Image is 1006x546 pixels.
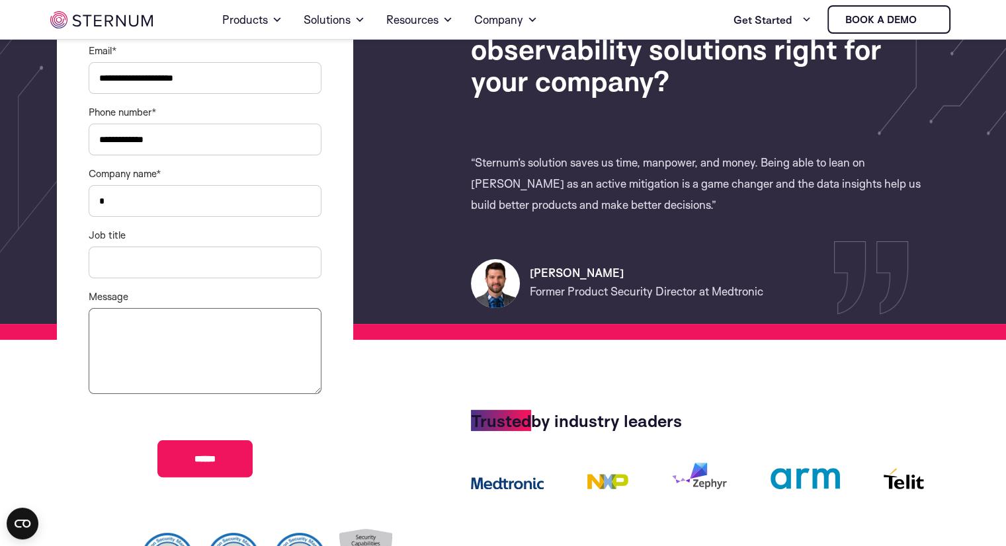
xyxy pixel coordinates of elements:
[89,106,151,118] span: Phone number
[672,463,727,489] img: zephyr logo
[89,229,126,241] span: Job title
[471,471,544,489] img: medtronic
[530,265,943,281] h3: [PERSON_NAME]
[884,468,924,489] img: telit
[386,1,453,38] a: Resources
[471,412,943,428] h4: by industry leaders
[587,468,628,489] img: nxp
[89,44,112,57] span: Email
[471,410,531,431] span: Trusted
[304,1,365,38] a: Solutions
[474,1,538,38] a: Company
[922,15,933,25] img: sternum iot
[734,7,812,33] a: Get Started
[222,1,282,38] a: Products
[530,281,943,302] p: Former Product Security Director at Medtronic
[89,290,128,303] span: Message
[771,468,840,489] img: ARM_logo
[89,167,156,180] span: Company name
[50,11,153,28] img: sternum iot
[7,508,38,539] button: Open CMP widget
[827,5,950,34] a: Book a demo
[471,152,943,215] p: “Sternum’s solution saves us time, manpower, and money. Being able to lean on [PERSON_NAME] as an...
